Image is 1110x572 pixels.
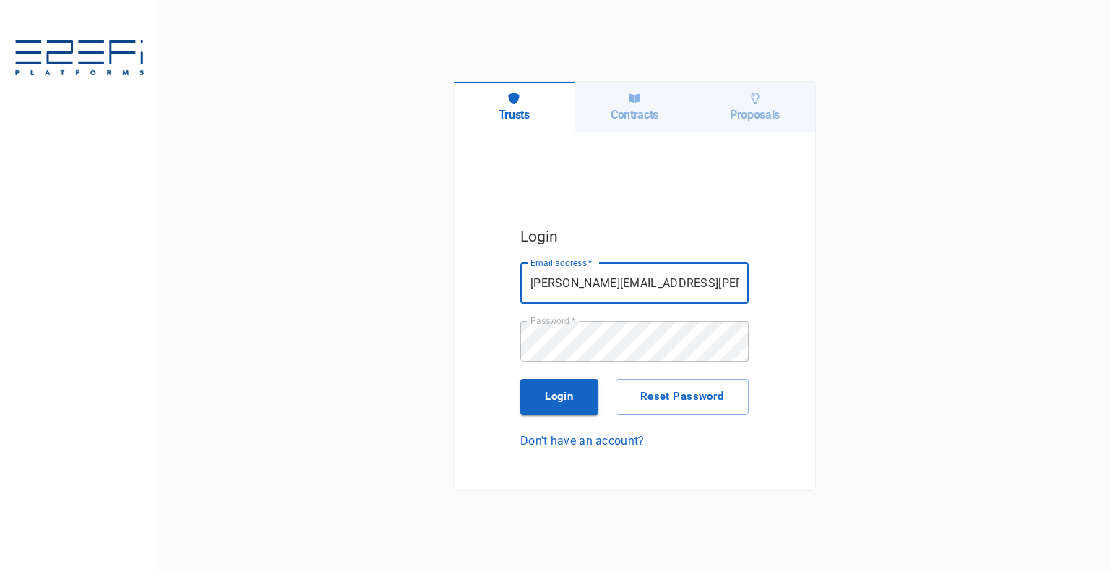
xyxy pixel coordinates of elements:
[499,108,530,121] h6: Trusts
[520,224,749,249] h5: Login
[611,108,658,121] h6: Contracts
[520,379,598,415] button: Login
[530,257,593,269] label: Email address
[14,40,145,78] img: E2EFiPLATFORMS-7f06cbf9.svg
[520,432,749,449] a: Don't have an account?
[616,379,749,415] button: Reset Password
[730,108,780,121] h6: Proposals
[530,315,575,327] label: Password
